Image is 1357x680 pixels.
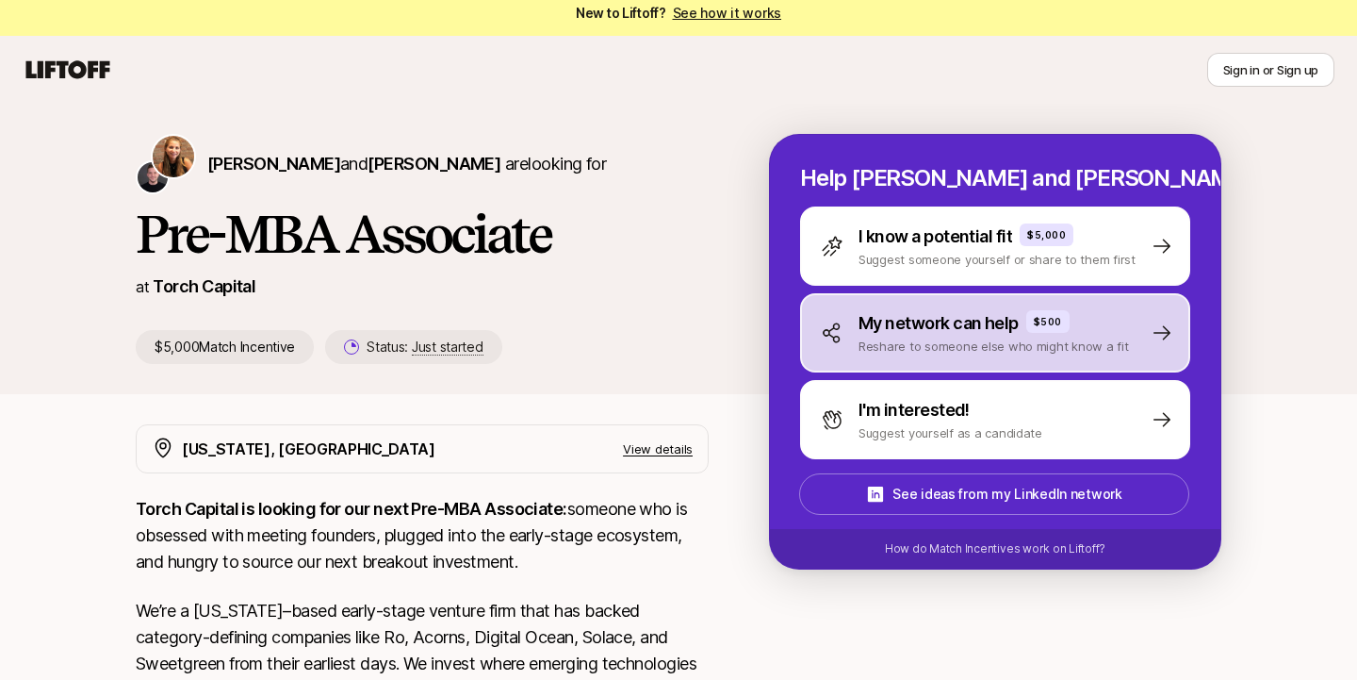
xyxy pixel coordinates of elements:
p: $5,000 Match Incentive [136,330,314,364]
p: $5,000 [1027,227,1066,242]
a: Torch Capital [153,276,255,296]
img: Christopher Harper [138,162,168,192]
span: Just started [412,339,483,356]
p: See ideas from my LinkedIn network [892,483,1121,506]
p: Reshare to someone else who might know a fit [858,337,1129,356]
p: $500 [1034,314,1062,329]
span: [PERSON_NAME] [368,154,500,174]
p: Suggest someone yourself or share to them first [858,250,1136,269]
p: I'm interested! [858,397,970,423]
h1: Pre-MBA Associate [136,206,709,262]
a: See how it works [673,5,782,21]
p: Status: [367,336,482,358]
span: [PERSON_NAME] [207,154,340,174]
img: Katie Reiner [153,136,194,177]
p: someone who is obsessed with meeting founders, plugged into the early-stage ecosystem, and hungry... [136,496,709,575]
span: New to Liftoff? [576,2,781,25]
p: Help [PERSON_NAME] and [PERSON_NAME] hire [800,165,1190,191]
p: are looking for [207,151,606,177]
p: View details [623,440,693,458]
button: See ideas from my LinkedIn network [799,473,1189,515]
p: How do Match Incentives work on Liftoff? [885,540,1105,557]
button: Sign in or Sign up [1207,53,1334,87]
p: Suggest yourself as a candidate [858,423,1042,442]
span: and [340,154,500,174]
p: I know a potential fit [858,224,1012,250]
p: at [136,274,149,299]
p: My network can help [858,310,1019,337]
strong: Torch Capital is looking for our next Pre-MBA Associate: [136,499,567,519]
p: [US_STATE], [GEOGRAPHIC_DATA] [182,437,435,461]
